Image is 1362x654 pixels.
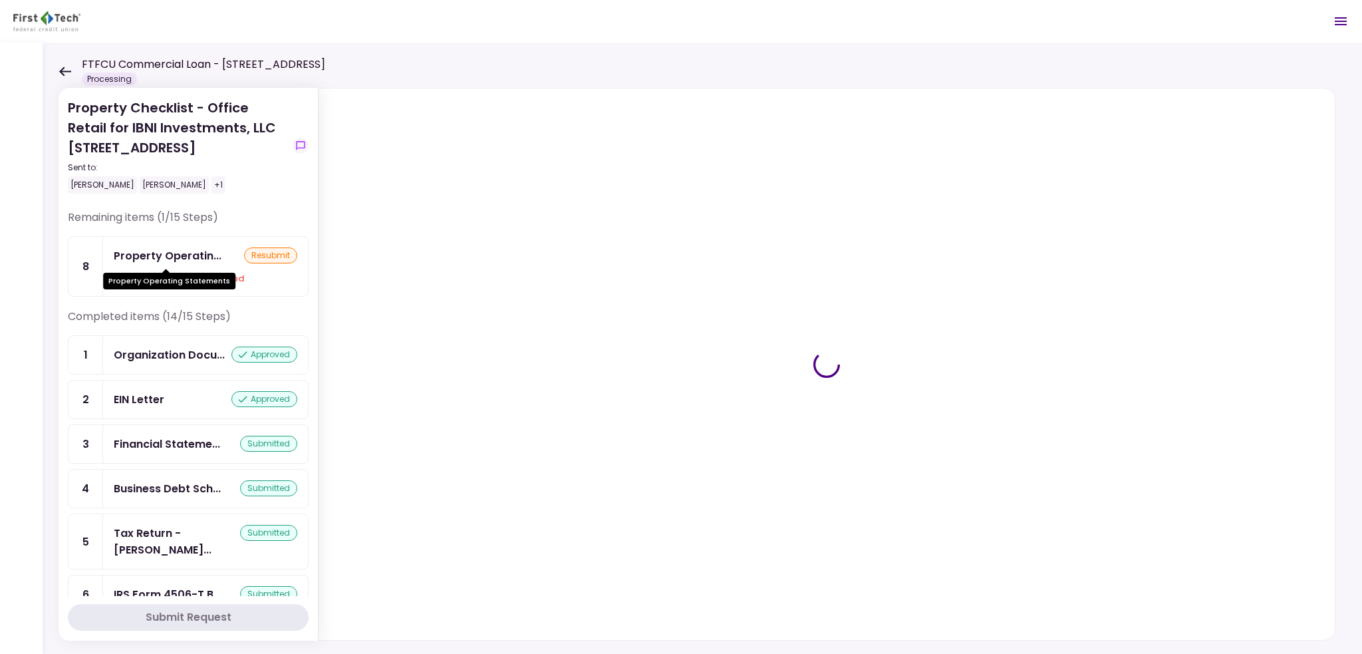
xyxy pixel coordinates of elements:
[68,380,309,419] a: 2EIN Letterapproved
[68,162,287,174] div: Sent to:
[68,514,103,569] div: 5
[68,469,309,508] a: 4Business Debt Schedulesubmitted
[240,436,297,452] div: submitted
[68,575,103,613] div: 6
[114,480,221,497] div: Business Debt Schedule
[68,514,309,570] a: 5Tax Return - Borrowersubmitted
[68,575,309,614] a: 6IRS Form 4506-T Borrowersubmitted
[68,237,103,296] div: 8
[82,57,325,73] h1: FTFCU Commercial Loan - [STREET_ADDRESS]
[68,98,287,194] div: Property Checklist - Office Retail for IBNI Investments, LLC [STREET_ADDRESS]
[68,210,309,236] div: Remaining items (1/15 Steps)
[114,586,221,603] div: IRS Form 4506-T Borrower
[114,525,240,558] div: Tax Return - Borrower
[68,424,309,464] a: 3Financial Statement - Borrowersubmitted
[1325,5,1357,37] button: Open menu
[68,336,103,374] div: 1
[231,391,297,407] div: approved
[114,347,225,363] div: Organization Documents for Borrowing Entity
[293,138,309,154] button: show-messages
[240,480,297,496] div: submitted
[68,425,103,463] div: 3
[140,176,209,194] div: [PERSON_NAME]
[114,436,220,452] div: Financial Statement - Borrower
[68,176,137,194] div: [PERSON_NAME]
[231,347,297,363] div: approved
[114,391,164,408] div: EIN Letter
[68,381,103,418] div: 2
[146,609,231,625] div: Submit Request
[240,525,297,541] div: submitted
[240,586,297,602] div: submitted
[68,236,309,297] a: 8Property Operating StatementsresubmitYour file has been rejected
[211,176,225,194] div: +1
[103,273,235,289] div: Property Operating Statements
[13,11,80,31] img: Partner icon
[244,247,297,263] div: resubmit
[68,335,309,375] a: 1Organization Documents for Borrowing Entityapproved
[68,309,309,335] div: Completed items (14/15 Steps)
[68,470,103,508] div: 4
[82,73,137,86] div: Processing
[68,604,309,631] button: Submit Request
[114,247,221,264] div: Property Operating Statements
